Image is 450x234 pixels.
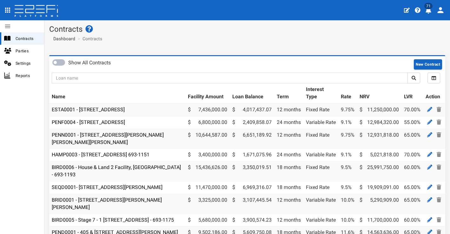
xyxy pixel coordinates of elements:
[338,149,357,161] td: 9.1%
[16,35,39,42] span: Contracts
[185,103,230,116] td: 7,436,000.00
[338,161,357,181] td: 9.5%
[185,116,230,129] td: 6,800,000.00
[52,152,149,158] a: HAMP0003 - [STREET_ADDRESS] 693-1151
[185,194,230,214] td: 3,325,000.00
[401,181,423,194] td: 65.00%
[435,118,443,126] a: Delete Contract
[274,83,303,103] th: Term
[274,149,303,161] td: 24 months
[401,83,423,103] th: LVR
[52,184,162,190] a: SEQD0001- [STREET_ADDRESS][PERSON_NAME]
[52,197,162,210] a: BRID0001 - [STREET_ADDRESS][PERSON_NAME][PERSON_NAME]
[338,116,357,129] td: 9.1%
[230,103,274,116] td: 4,017,437.07
[185,83,230,103] th: Facility Amount
[338,181,357,194] td: 9.5%
[230,149,274,161] td: 1,671,075.96
[274,161,303,181] td: 18 months
[303,129,338,149] td: Fixed Rate
[338,129,357,149] td: 9.75%
[185,149,230,161] td: 3,400,000.00
[338,214,357,226] td: 10.0%
[16,60,39,67] span: Settings
[401,103,423,116] td: 70.00%
[435,163,443,171] a: Delete Contract
[49,25,445,33] h1: Contracts
[274,214,303,226] td: 12 months
[303,181,338,194] td: Fixed Rate
[357,161,401,181] td: 25,991,750.00
[52,217,174,223] a: BIRD0005 - Stage 7 - 1 [STREET_ADDRESS] - 693-1175
[274,103,303,116] td: 12 months
[68,59,111,67] label: Show All Contracts
[274,129,303,149] td: 12 months
[435,183,443,191] a: Delete Contract
[274,181,303,194] td: 18 months
[185,214,230,226] td: 5,680,000.00
[303,83,338,103] th: Interest Type
[401,161,423,181] td: 60.00%
[185,129,230,149] td: 10,644,587.00
[52,107,125,113] a: ESTA0001 - [STREET_ADDRESS]
[435,106,443,114] a: Delete Contract
[401,116,423,129] td: 55.00%
[414,59,442,69] button: New Contract
[357,214,401,226] td: 11,700,000.00
[52,164,181,178] a: BIRD0006 - House & Land 2 Facility, [GEOGRAPHIC_DATA] - 693-1193
[357,103,401,116] td: 11,250,000.00
[52,132,164,145] a: PENN0001 - [STREET_ADDRESS][PERSON_NAME][PERSON_NAME][PERSON_NAME]
[230,116,274,129] td: 2,409,858.07
[303,214,338,226] td: Variable Rate
[401,194,423,214] td: 65.00%
[401,129,423,149] td: 65.00%
[435,131,443,139] a: Delete Contract
[303,103,338,116] td: Fixed Rate
[338,103,357,116] td: 9.75%
[401,149,423,161] td: 70.00%
[357,116,401,129] td: 12,984,320.00
[230,181,274,194] td: 6,969,316.07
[185,161,230,181] td: 15,436,626.00
[435,196,443,204] a: Delete Contract
[230,83,274,103] th: Loan Balance
[357,194,401,214] td: 5,290,909.00
[303,161,338,181] td: Fixed Rate
[76,36,102,42] li: Contracts
[435,216,443,224] a: Delete Contract
[303,116,338,129] td: Variable Rate
[16,72,39,79] span: Reports
[401,214,423,226] td: 60.00%
[230,214,274,226] td: 3,900,574.23
[423,83,445,103] th: Action
[303,149,338,161] td: Variable Rate
[357,129,401,149] td: 12,931,818.00
[51,36,75,42] a: Dashboard
[338,83,357,103] th: Rate
[274,116,303,129] td: 24 months
[52,119,125,125] a: PENF0004 - [STREET_ADDRESS]
[435,151,443,159] a: Delete Contract
[303,194,338,214] td: Variable Rate
[230,161,274,181] td: 3,350,019.51
[16,47,39,55] span: Parties
[49,83,185,103] th: Name
[357,181,401,194] td: 19,909,091.00
[51,36,75,41] span: Dashboard
[230,194,274,214] td: 3,107,445.54
[338,194,357,214] td: 10.0%
[357,149,401,161] td: 5,021,818.00
[274,194,303,214] td: 12 months
[52,73,408,83] input: Loan name
[230,129,274,149] td: 6,651,189.92
[357,83,401,103] th: NRV
[185,181,230,194] td: 11,470,000.00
